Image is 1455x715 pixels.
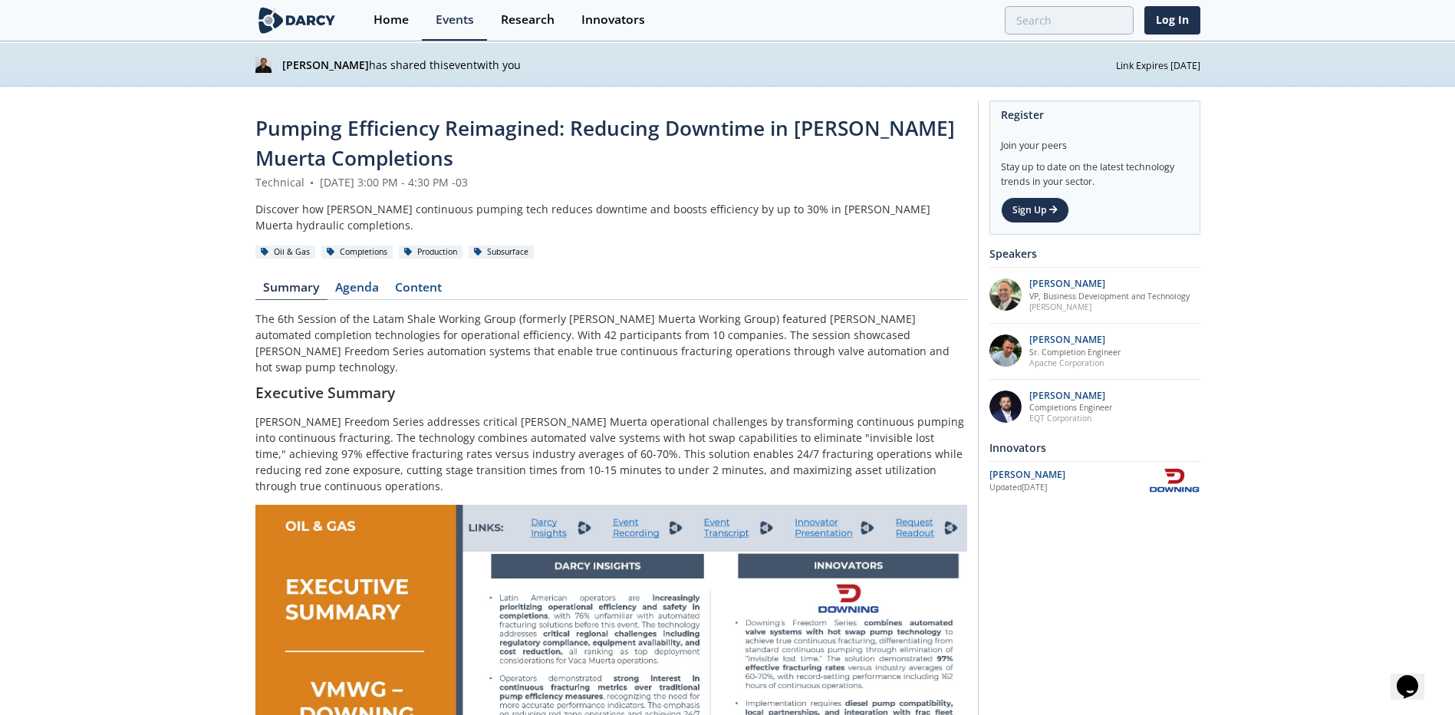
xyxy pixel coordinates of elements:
[1116,56,1200,73] div: Link Expires [DATE]
[1029,357,1121,368] p: Apache Corporation
[328,282,387,300] a: Agenda
[469,245,535,259] div: Subsurface
[1148,467,1200,494] img: Downing
[989,334,1022,367] img: 9bc3f5c1-b56b-4cab-9257-8007c416e4ca
[1029,390,1112,401] p: [PERSON_NAME]
[255,174,967,190] div: Technical [DATE] 3:00 PM - 4:30 PM -03
[1001,153,1189,189] div: Stay up to date on the latest technology trends in your sector.
[989,434,1200,461] div: Innovators
[989,482,1149,494] div: Updated [DATE]
[989,390,1022,423] img: 3512a492-ffb1-43a2-aa6f-1f7185b1b763
[581,14,645,26] div: Innovators
[1029,402,1112,413] p: Completions Engineer
[501,14,555,26] div: Research
[1001,197,1069,223] a: Sign Up
[321,245,393,259] div: Completions
[989,467,1200,494] a: [PERSON_NAME] Updated[DATE] Downing
[1001,128,1189,153] div: Join your peers
[282,57,1116,73] p: has shared this event with you
[989,240,1200,267] div: Speakers
[255,201,967,233] div: Discover how [PERSON_NAME] continuous pumping tech reduces downtime and boosts efficiency by up t...
[255,57,272,73] img: IMG_20170919_162952.jpg
[255,382,395,403] strong: Executive Summary
[1029,278,1190,289] p: [PERSON_NAME]
[282,58,369,72] strong: [PERSON_NAME]
[1029,413,1112,423] p: EQT Corporation
[1029,347,1121,357] p: Sr. Completion Engineer
[399,245,463,259] div: Production
[374,14,409,26] div: Home
[255,414,967,494] p: [PERSON_NAME] Freedom Series addresses critical [PERSON_NAME] Muerta operational challenges by tr...
[1029,301,1190,312] p: [PERSON_NAME]
[255,245,316,259] div: Oil & Gas
[255,282,328,300] a: Summary
[255,114,955,172] span: Pumping Efficiency Reimagined: Reducing Downtime in [PERSON_NAME] Muerta Completions
[1029,291,1190,301] p: VP, Business Development and Technology
[387,282,450,300] a: Content
[989,468,1149,482] div: [PERSON_NAME]
[1029,334,1121,345] p: [PERSON_NAME]
[436,14,474,26] div: Events
[255,311,967,375] p: The 6th Session of the Latam Shale Working Group (formerly [PERSON_NAME] Muerta Working Group) fe...
[308,175,317,189] span: •
[1144,6,1200,35] a: Log In
[255,7,339,34] img: logo-wide.svg
[989,278,1022,311] img: 86e59a17-6af7-4f0c-90df-8cecba4476f1
[1391,654,1440,700] iframe: chat widget
[1001,101,1189,128] div: Register
[1005,6,1134,35] input: Advanced Search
